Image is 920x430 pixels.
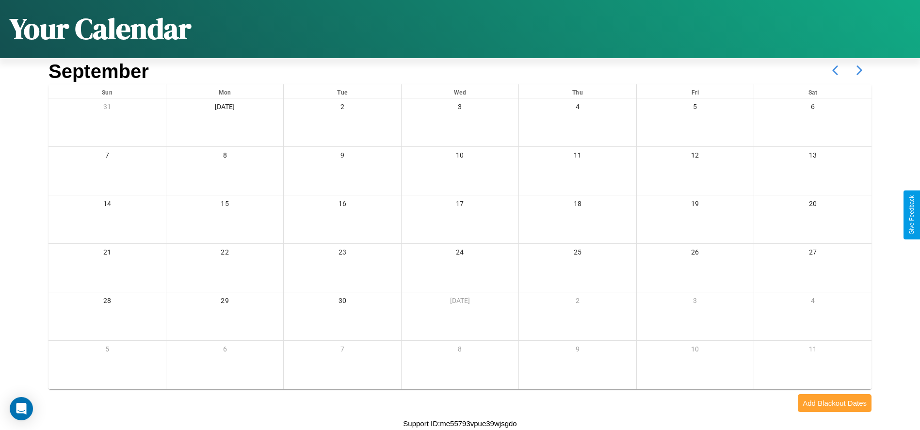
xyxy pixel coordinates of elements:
[637,195,754,215] div: 19
[284,195,401,215] div: 16
[637,98,754,118] div: 5
[798,394,872,412] button: Add Blackout Dates
[637,244,754,264] div: 26
[754,341,872,361] div: 11
[519,98,636,118] div: 4
[284,292,401,312] div: 30
[166,98,283,118] div: [DATE]
[284,147,401,167] div: 9
[519,147,636,167] div: 11
[48,244,166,264] div: 21
[908,195,915,235] div: Give Feedback
[637,341,754,361] div: 10
[754,147,872,167] div: 13
[519,244,636,264] div: 25
[166,244,283,264] div: 22
[402,244,518,264] div: 24
[754,195,872,215] div: 20
[166,84,283,98] div: Mon
[519,195,636,215] div: 18
[48,147,166,167] div: 7
[754,98,872,118] div: 6
[402,147,518,167] div: 10
[637,147,754,167] div: 12
[637,292,754,312] div: 3
[402,195,518,215] div: 17
[284,98,401,118] div: 2
[48,292,166,312] div: 28
[402,292,518,312] div: [DATE]
[48,84,166,98] div: Sun
[48,98,166,118] div: 31
[166,341,283,361] div: 6
[402,341,518,361] div: 8
[10,9,191,48] h1: Your Calendar
[48,61,149,82] h2: September
[402,84,518,98] div: Wed
[166,195,283,215] div: 15
[403,417,516,430] p: Support ID: me55793vpue39wjsgdo
[48,195,166,215] div: 14
[754,84,872,98] div: Sat
[10,397,33,420] div: Open Intercom Messenger
[166,147,283,167] div: 8
[166,292,283,312] div: 29
[754,292,872,312] div: 4
[519,84,636,98] div: Thu
[284,341,401,361] div: 7
[754,244,872,264] div: 27
[284,244,401,264] div: 23
[402,98,518,118] div: 3
[284,84,401,98] div: Tue
[48,341,166,361] div: 5
[519,292,636,312] div: 2
[637,84,754,98] div: Fri
[519,341,636,361] div: 9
